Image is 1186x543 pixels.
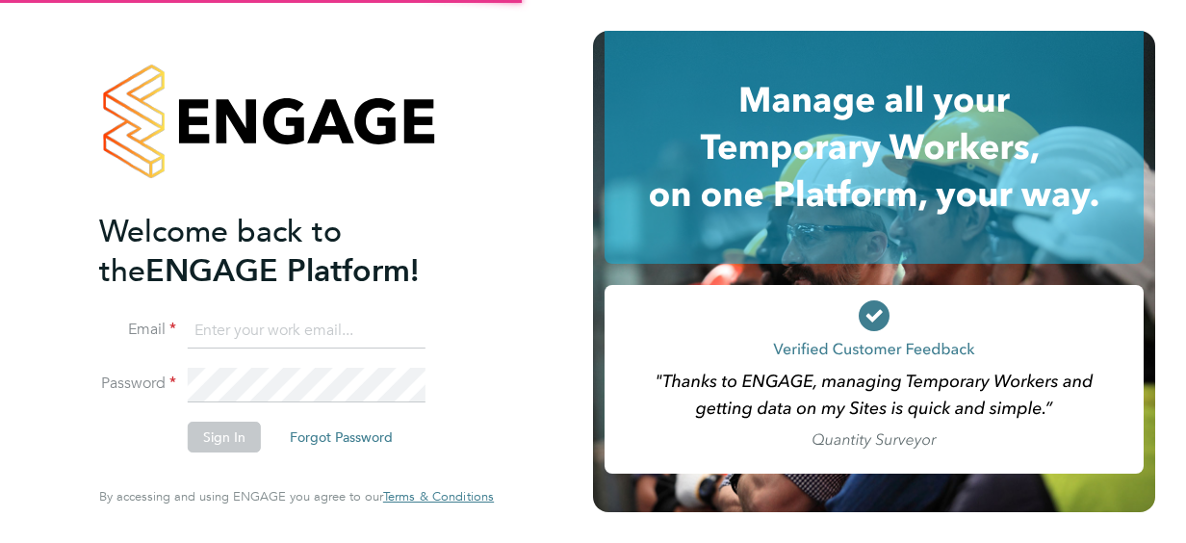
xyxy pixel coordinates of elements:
[188,422,261,452] button: Sign In
[383,488,494,504] span: Terms & Conditions
[99,374,176,394] label: Password
[99,213,342,290] span: Welcome back to the
[274,422,408,452] button: Forgot Password
[188,314,425,349] input: Enter your work email...
[99,320,176,340] label: Email
[99,212,475,291] h2: ENGAGE Platform!
[383,489,494,504] a: Terms & Conditions
[99,488,494,504] span: By accessing and using ENGAGE you agree to our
